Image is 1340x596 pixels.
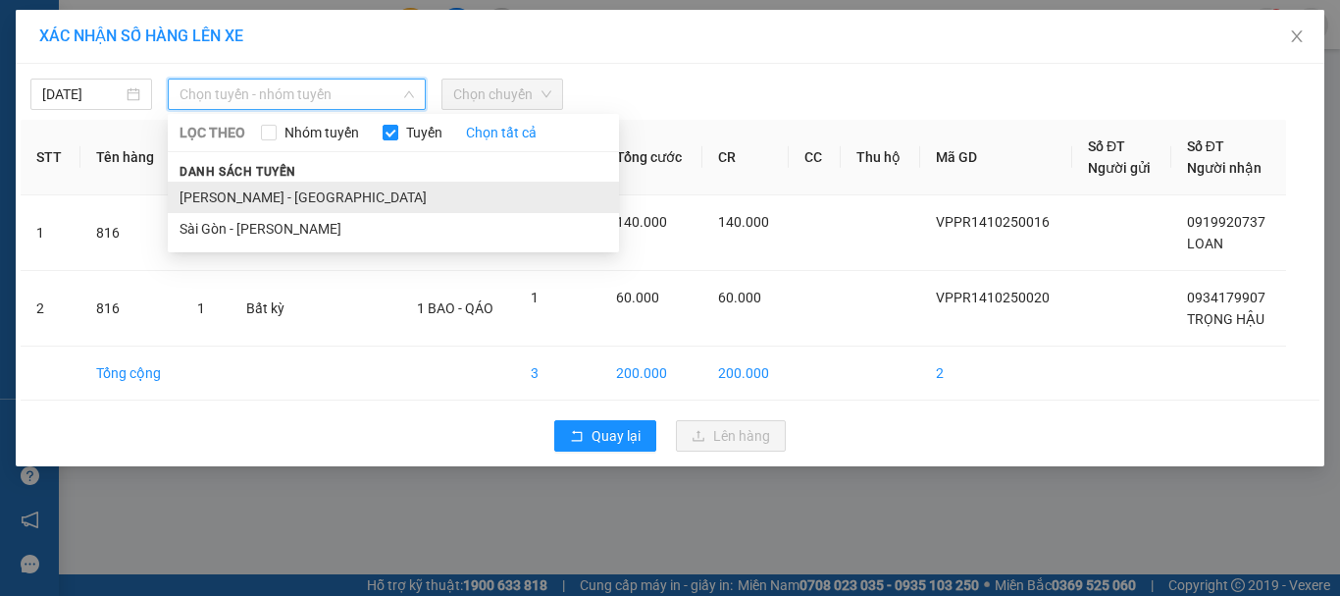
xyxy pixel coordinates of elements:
td: 200.000 [702,347,789,401]
span: Chọn chuyến [453,80,551,109]
button: Close [1269,10,1324,65]
span: 140.000 [616,214,667,230]
th: Tên hàng [80,120,181,195]
th: STT [21,120,80,195]
th: Mã GD [920,120,1072,195]
span: 60.000 [616,290,659,305]
a: Chọn tất cả [466,122,537,143]
td: 2 [920,347,1072,401]
span: Người nhận [1187,160,1262,176]
span: Số ĐT [1088,138,1125,154]
span: Nhóm tuyến [277,122,367,143]
span: 140.000 [718,214,769,230]
td: Tổng cộng [80,347,181,401]
span: Người gửi [1088,160,1151,176]
td: Bất kỳ [231,271,304,347]
span: Chọn tuyến - nhóm tuyến [180,80,414,109]
span: Quay lại [592,425,641,447]
th: CR [702,120,789,195]
span: LOAN [1187,236,1223,251]
td: 816 [80,271,181,347]
span: rollback [570,429,584,445]
span: Số ĐT [1187,138,1224,154]
span: Tuyến [398,122,450,143]
td: 2 [21,271,80,347]
span: close [1289,28,1305,44]
span: Danh sách tuyến [168,163,308,181]
th: Thu hộ [841,120,920,195]
li: Sài Gòn - [PERSON_NAME] [168,213,619,244]
span: 0919920737 [1187,214,1265,230]
button: rollbackQuay lại [554,420,656,452]
span: 60.000 [718,290,761,305]
button: uploadLên hàng [676,420,786,452]
span: VPPR1410250016 [936,214,1050,230]
td: 200.000 [600,347,702,401]
span: 1 [531,290,539,305]
span: VPPR1410250020 [936,290,1050,305]
span: 1 BAO - QÁO [417,300,493,316]
th: Tổng cước [600,120,702,195]
input: 14/10/2025 [42,83,123,105]
td: 816 [80,195,181,271]
td: 1 [21,195,80,271]
span: LỌC THEO [180,122,245,143]
span: 0934179907 [1187,290,1265,305]
span: TRỌNG HẬU [1187,311,1264,327]
span: down [403,88,415,100]
li: [PERSON_NAME] - [GEOGRAPHIC_DATA] [168,182,619,213]
span: XÁC NHẬN SỐ HÀNG LÊN XE [39,27,243,45]
td: 3 [515,347,600,401]
span: 1 [197,300,205,316]
th: CC [789,120,840,195]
